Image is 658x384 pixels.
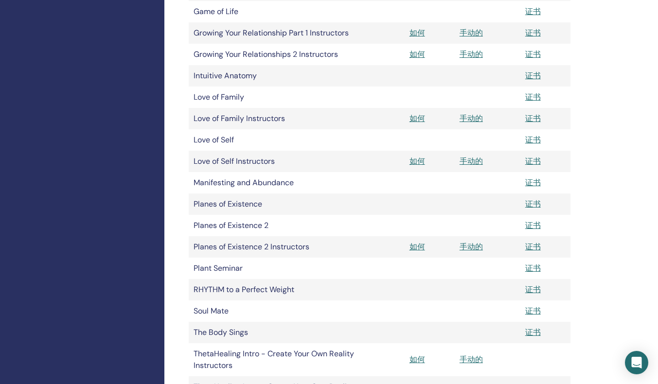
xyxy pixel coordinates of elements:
[525,70,541,81] a: 证书
[525,199,541,209] a: 证书
[189,300,364,322] td: Soul Mate
[625,351,648,374] div: Open Intercom Messenger
[189,129,364,151] td: Love of Self
[525,156,541,166] a: 证书
[409,49,425,59] a: 如何
[460,49,483,59] a: 手动的
[189,258,364,279] td: Plant Seminar
[460,28,483,38] a: 手动的
[409,28,425,38] a: 如何
[525,135,541,145] a: 证书
[189,87,364,108] td: Love of Family
[409,156,425,166] a: 如何
[189,215,364,236] td: Planes of Existence 2
[460,242,483,252] a: 手动的
[525,284,541,295] a: 证书
[525,6,541,17] a: 证书
[525,92,541,102] a: 证书
[189,151,364,172] td: Love of Self Instructors
[525,263,541,273] a: 证书
[189,1,364,22] td: Game of Life
[189,236,364,258] td: Planes of Existence 2 Instructors
[409,354,425,365] a: 如何
[525,242,541,252] a: 证书
[525,327,541,337] a: 证书
[525,113,541,123] a: 证书
[525,177,541,188] a: 证书
[189,108,364,129] td: Love of Family Instructors
[525,306,541,316] a: 证书
[189,279,364,300] td: RHYTHM to a Perfect Weight
[460,113,483,123] a: 手动的
[189,193,364,215] td: Planes of Existence
[460,354,483,365] a: 手动的
[189,343,364,376] td: ThetaHealing Intro - Create Your Own Reality Instructors
[525,28,541,38] a: 证书
[189,65,364,87] td: Intuitive Anatomy
[189,322,364,343] td: The Body Sings
[525,220,541,230] a: 证书
[409,113,425,123] a: 如何
[409,242,425,252] a: 如何
[460,156,483,166] a: 手动的
[189,22,364,44] td: Growing Your Relationship Part 1 Instructors
[189,44,364,65] td: Growing Your Relationships 2 Instructors
[525,49,541,59] a: 证书
[189,172,364,193] td: Manifesting and Abundance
